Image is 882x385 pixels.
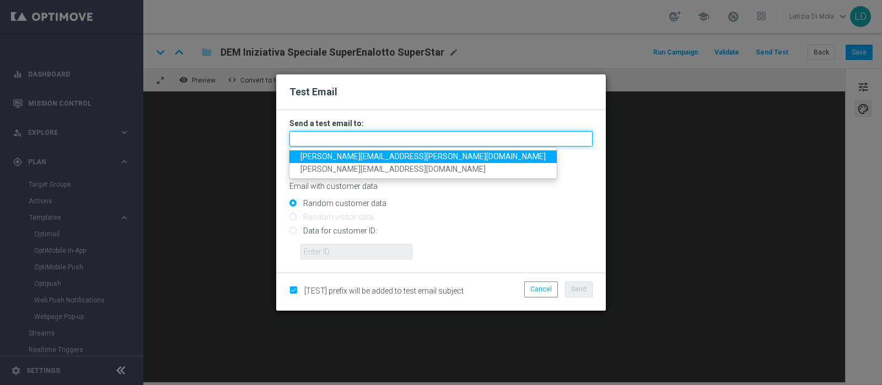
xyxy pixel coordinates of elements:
a: [PERSON_NAME][EMAIL_ADDRESS][PERSON_NAME][DOMAIN_NAME] [289,150,557,163]
button: Send [565,281,593,297]
button: Cancel [524,281,558,297]
span: [PERSON_NAME][EMAIL_ADDRESS][PERSON_NAME][DOMAIN_NAME] [300,152,546,161]
input: Enter ID [300,244,412,259]
h3: Send a test email to: [289,118,593,128]
label: Random customer data [300,198,386,208]
p: Email with customer data [289,181,593,191]
a: [PERSON_NAME][EMAIL_ADDRESS][DOMAIN_NAME] [289,163,557,176]
span: Send [571,285,587,293]
span: [PERSON_NAME][EMAIL_ADDRESS][DOMAIN_NAME] [300,165,486,173]
h2: Test Email [289,85,593,99]
span: [TEST] prefix will be added to test email subject [304,286,464,295]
